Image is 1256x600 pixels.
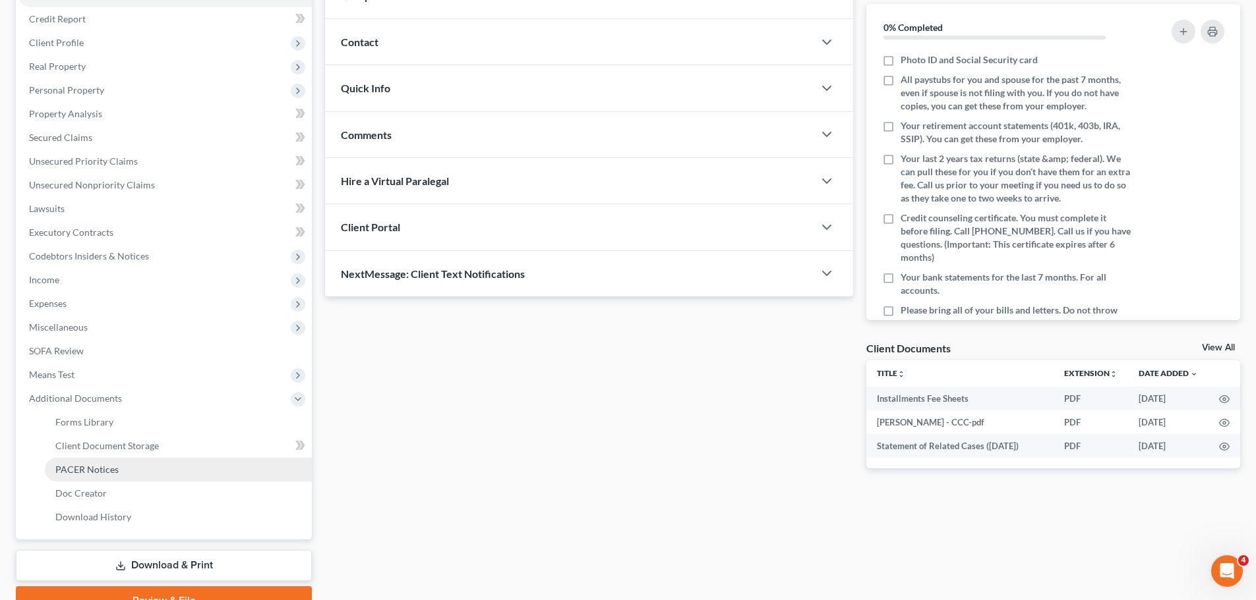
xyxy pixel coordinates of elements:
span: Additional Documents [29,393,122,404]
span: All paystubs for you and spouse for the past 7 months, even if spouse is not filing with you. If ... [901,73,1135,113]
a: Lawsuits [18,197,312,221]
a: Unsecured Nonpriority Claims [18,173,312,197]
td: [DATE] [1128,434,1209,458]
span: Download History [55,511,131,522]
span: Please bring all of your bills and letters. Do not throw them away. [901,304,1135,330]
a: Unsecured Priority Claims [18,150,312,173]
span: PACER Notices [55,464,119,475]
i: unfold_more [897,370,905,378]
td: [PERSON_NAME] - CCC-pdf [866,410,1054,434]
a: SOFA Review [18,339,312,363]
td: [DATE] [1128,387,1209,410]
span: Codebtors Insiders & Notices [29,250,149,261]
span: 4 [1238,555,1249,566]
span: Your last 2 years tax returns (state &amp; federal). We can pull these for you if you don’t have ... [901,152,1135,205]
a: Forms Library [45,410,312,434]
span: Expenses [29,298,67,309]
iframe: Intercom live chat [1211,555,1243,587]
span: Means Test [29,369,75,380]
span: Your retirement account statements (401k, 403b, IRA, SSIP). You can get these from your employer. [901,119,1135,146]
a: PACER Notices [45,458,312,481]
a: Download History [45,505,312,529]
span: Income [29,274,59,285]
span: Real Property [29,61,86,72]
td: PDF [1054,410,1128,434]
span: Miscellaneous [29,321,88,333]
span: Comments [341,128,392,141]
span: Secured Claims [29,132,92,143]
span: Client Document Storage [55,440,159,451]
a: Extensionunfold_more [1064,368,1118,378]
td: PDF [1054,434,1128,458]
a: Executory Contracts [18,221,312,244]
td: Statement of Related Cases ([DATE]) [866,434,1054,458]
span: Property Analysis [29,108,102,119]
span: Lawsuits [29,203,65,214]
a: View All [1202,343,1235,352]
div: Client Documents [866,341,951,355]
a: Titleunfold_more [877,368,905,378]
span: Executory Contracts [29,227,113,238]
span: Contact [341,36,378,48]
a: Date Added expand_more [1139,368,1198,378]
span: Quick Info [341,82,390,94]
span: Unsecured Nonpriority Claims [29,179,155,190]
td: Installments Fee Sheets [866,387,1054,410]
i: expand_more [1190,370,1198,378]
strong: 0% Completed [883,22,943,33]
span: NextMessage: Client Text Notifications [341,267,525,280]
span: Hire a Virtual Paralegal [341,175,449,187]
i: unfold_more [1110,370,1118,378]
a: Client Document Storage [45,434,312,458]
span: Credit Report [29,13,86,24]
a: Secured Claims [18,126,312,150]
span: Client Portal [341,221,400,233]
span: Client Profile [29,37,84,48]
span: Credit counseling certificate. You must complete it before filing. Call [PHONE_NUMBER]. Call us i... [901,211,1135,264]
span: Your bank statements for the last 7 months. For all accounts. [901,271,1135,297]
span: Unsecured Priority Claims [29,155,138,167]
a: Download & Print [16,550,312,581]
span: Personal Property [29,84,104,95]
td: PDF [1054,387,1128,410]
span: Forms Library [55,416,113,427]
span: SOFA Review [29,345,84,356]
td: [DATE] [1128,410,1209,434]
a: Credit Report [18,7,312,31]
span: Doc Creator [55,487,107,499]
a: Property Analysis [18,102,312,126]
span: Photo ID and Social Security card [901,53,1038,67]
a: Doc Creator [45,481,312,505]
